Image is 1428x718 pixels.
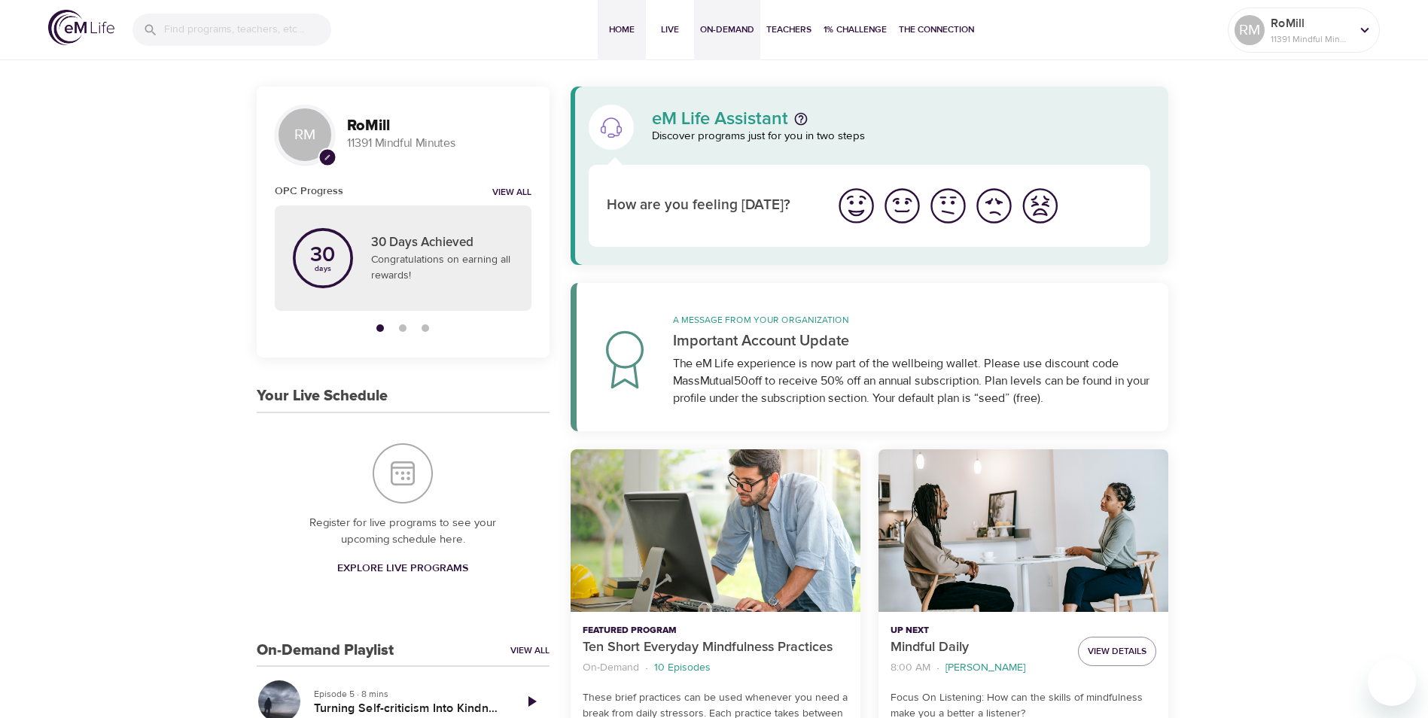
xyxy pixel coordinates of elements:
[971,183,1017,229] button: I'm feeling bad
[373,443,433,504] img: Your Live Schedule
[645,658,648,678] li: ·
[371,252,513,284] p: Congratulations on earning all rewards!
[1017,183,1063,229] button: I'm feeling worst
[310,245,335,266] p: 30
[700,22,754,38] span: On-Demand
[654,660,711,676] p: 10 Episodes
[275,183,343,199] h6: OPC Progress
[673,330,1151,352] p: Important Account Update
[652,128,1151,145] p: Discover programs just for you in two steps
[1088,643,1146,659] span: View Details
[652,110,788,128] p: eM Life Assistant
[945,660,1025,676] p: [PERSON_NAME]
[583,660,639,676] p: On-Demand
[337,559,468,578] span: Explore Live Programs
[287,515,519,549] p: Register for live programs to see your upcoming schedule here.
[1235,15,1265,45] div: RM
[314,687,501,701] p: Episode 5 · 8 mins
[583,624,848,637] p: Featured Program
[652,22,688,38] span: Live
[891,637,1066,658] p: Mindful Daily
[492,187,531,199] a: View all notifications
[1271,14,1350,32] p: RoMill
[510,644,550,657] a: View All
[310,266,335,272] p: days
[583,637,848,658] p: Ten Short Everyday Mindfulness Practices
[936,658,939,678] li: ·
[879,183,925,229] button: I'm feeling good
[673,313,1151,327] p: A message from your organization
[347,135,531,152] p: 11391 Mindful Minutes
[1019,185,1061,227] img: worst
[599,115,623,139] img: eM Life Assistant
[836,185,877,227] img: great
[973,185,1015,227] img: bad
[891,658,1066,678] nav: breadcrumb
[604,22,640,38] span: Home
[583,658,848,678] nav: breadcrumb
[371,233,513,253] p: 30 Days Achieved
[881,185,923,227] img: good
[607,195,815,217] p: How are you feeling [DATE]?
[824,22,887,38] span: 1% Challenge
[899,22,974,38] span: The Connection
[1078,637,1156,666] button: View Details
[878,449,1168,613] button: Mindful Daily
[833,183,879,229] button: I'm feeling great
[164,14,331,46] input: Find programs, teachers, etc...
[314,701,501,716] h5: Turning Self-criticism Into Kindness
[891,660,930,676] p: 8:00 AM
[891,624,1066,637] p: Up Next
[48,10,114,45] img: logo
[257,642,394,659] h3: On-Demand Playlist
[347,117,531,135] h3: RoMill
[1271,32,1350,46] p: 11391 Mindful Minutes
[331,555,474,583] a: Explore Live Programs
[1368,658,1416,706] iframe: Button to launch messaging window
[257,388,388,405] h3: Your Live Schedule
[925,183,971,229] button: I'm feeling ok
[766,22,811,38] span: Teachers
[275,105,335,165] div: RM
[571,449,860,613] button: Ten Short Everyday Mindfulness Practices
[673,355,1151,407] div: The eM Life experience is now part of the wellbeing wallet. Please use discount code MassMutual50...
[927,185,969,227] img: ok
